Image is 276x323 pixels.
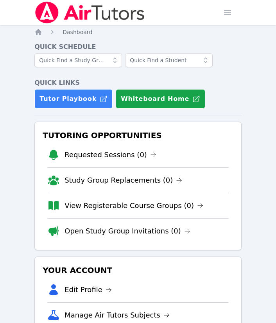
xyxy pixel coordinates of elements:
[65,310,170,321] a: Manage Air Tutors Subjects
[65,149,156,160] a: Requested Sessions (0)
[41,128,235,142] h3: Tutoring Opportunities
[65,200,203,211] a: View Registerable Course Groups (0)
[34,28,242,36] nav: Breadcrumb
[63,29,92,35] span: Dashboard
[125,53,213,67] input: Quick Find a Student
[41,263,235,277] h3: Your Account
[65,284,112,295] a: Edit Profile
[34,53,122,67] input: Quick Find a Study Group
[63,28,92,36] a: Dashboard
[65,175,182,186] a: Study Group Replacements (0)
[116,89,205,109] button: Whiteboard Home
[34,2,145,23] img: Air Tutors
[34,78,242,88] h4: Quick Links
[34,42,242,52] h4: Quick Schedule
[65,226,190,237] a: Open Study Group Invitations (0)
[34,89,113,109] a: Tutor Playbook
